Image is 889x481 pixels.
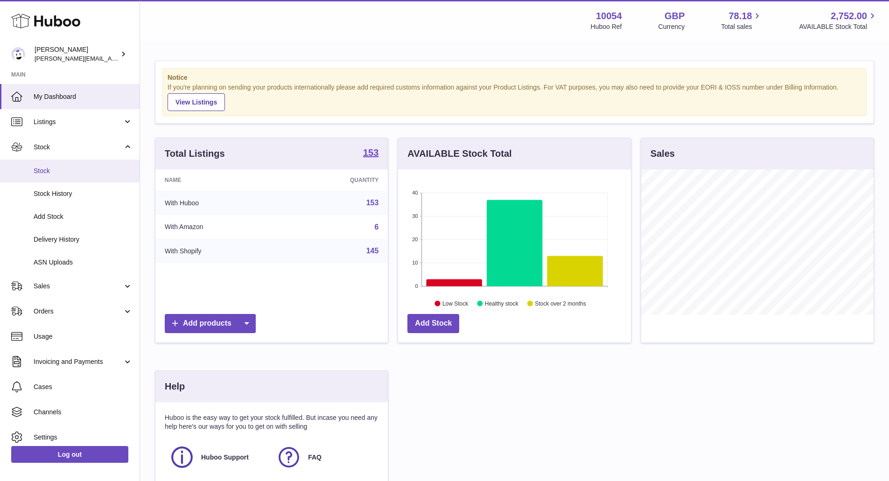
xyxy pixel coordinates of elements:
[366,199,379,207] a: 153
[34,212,133,221] span: Add Stock
[415,283,418,289] text: 0
[413,190,418,195] text: 40
[35,55,187,62] span: [PERSON_NAME][EMAIL_ADDRESS][DOMAIN_NAME]
[168,93,225,111] a: View Listings
[34,118,123,126] span: Listings
[308,453,322,462] span: FAQ
[34,408,133,417] span: Channels
[165,380,185,393] h3: Help
[366,247,379,255] a: 145
[34,258,133,267] span: ASN Uploads
[535,300,586,307] text: Stock over 2 months
[34,189,133,198] span: Stock History
[155,169,283,191] th: Name
[721,10,763,31] a: 78.18 Total sales
[728,10,752,22] span: 78.18
[34,92,133,101] span: My Dashboard
[34,167,133,175] span: Stock
[169,445,267,470] a: Huboo Support
[34,433,133,442] span: Settings
[34,357,123,366] span: Invoicing and Payments
[374,223,378,231] a: 6
[665,10,685,22] strong: GBP
[34,307,123,316] span: Orders
[831,10,867,22] span: 2,752.00
[799,22,878,31] span: AVAILABLE Stock Total
[168,83,861,111] div: If you're planning on sending your products internationally please add required customs informati...
[34,383,133,391] span: Cases
[34,235,133,244] span: Delivery History
[442,300,469,307] text: Low Stock
[485,300,519,307] text: Healthy stock
[407,314,459,333] a: Add Stock
[165,413,378,431] p: Huboo is the easy way to get your stock fulfilled. But incase you need any help here's our ways f...
[34,332,133,341] span: Usage
[283,169,388,191] th: Quantity
[363,148,378,159] a: 153
[407,147,511,160] h3: AVAILABLE Stock Total
[413,213,418,219] text: 30
[591,22,622,31] div: Huboo Ref
[201,453,249,462] span: Huboo Support
[155,191,283,215] td: With Huboo
[413,237,418,242] text: 20
[34,143,123,152] span: Stock
[35,45,119,63] div: [PERSON_NAME]
[155,239,283,263] td: With Shopify
[276,445,374,470] a: FAQ
[799,10,878,31] a: 2,752.00 AVAILABLE Stock Total
[363,148,378,157] strong: 153
[413,260,418,265] text: 10
[168,73,861,82] strong: Notice
[11,47,25,61] img: luz@capsuline.com
[165,147,225,160] h3: Total Listings
[155,215,283,239] td: With Amazon
[596,10,622,22] strong: 10054
[165,314,256,333] a: Add products
[658,22,685,31] div: Currency
[721,22,763,31] span: Total sales
[11,446,128,463] a: Log out
[651,147,675,160] h3: Sales
[34,282,123,291] span: Sales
